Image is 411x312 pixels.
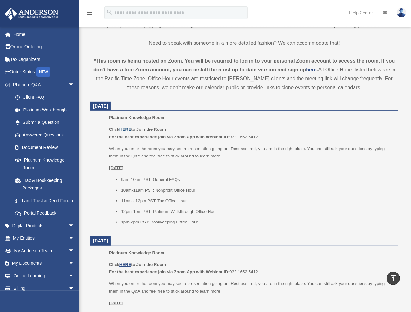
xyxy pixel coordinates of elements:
[90,56,398,92] div: All Office Hours listed below are in the Pacific Time Zone. Office Hour events are restricted to ...
[68,269,81,282] span: arrow_drop_down
[9,103,84,116] a: Platinum Walkthrough
[68,232,81,245] span: arrow_drop_down
[4,66,84,79] a: Order StatusNEW
[9,116,84,129] a: Submit a Question
[86,11,93,17] a: menu
[36,67,50,77] div: NEW
[9,129,84,141] a: Answered Questions
[109,261,394,276] p: 932 1652 5412
[389,274,397,282] i: vertical_align_top
[68,78,81,91] span: arrow_drop_down
[119,127,131,132] a: HERE
[387,272,400,285] a: vertical_align_top
[121,208,394,216] li: 12pm-1pm PST: Platinum Walkthrough Office Hour
[106,9,113,16] i: search
[4,257,84,270] a: My Documentsarrow_drop_down
[109,269,229,274] b: For the best experience join via Zoom App with Webinar ID:
[86,9,93,17] i: menu
[93,58,395,72] strong: *This room is being hosted on Zoom. You will be required to log in to your personal Zoom account ...
[93,103,108,109] span: [DATE]
[109,135,229,139] b: For the best experience join via Zoom App with Webinar ID:
[397,8,406,17] img: User Pic
[121,187,394,194] li: 10am-11am PST: Nonprofit Office Hour
[68,244,81,257] span: arrow_drop_down
[109,165,123,170] u: [DATE]
[9,207,84,220] a: Portal Feedback
[4,269,84,282] a: Online Learningarrow_drop_down
[109,145,394,160] p: When you enter the room you may see a presentation going on. Rest assured, you are in the right p...
[3,8,60,20] img: Anderson Advisors Platinum Portal
[121,197,394,205] li: 11am - 12pm PST: Tax Office Hour
[68,282,81,295] span: arrow_drop_down
[9,194,84,207] a: Land Trust & Deed Forum
[109,250,164,255] span: Platinum Knowledge Room
[109,127,166,132] b: Click to Join the Room
[306,67,317,72] a: here
[4,28,84,41] a: Home
[109,280,394,295] p: When you enter the room you may see a presentation going on. Rest assured, you are in the right p...
[4,53,84,66] a: Tax Organizers
[9,141,84,154] a: Document Review
[119,262,131,267] a: HERE
[68,257,81,270] span: arrow_drop_down
[90,39,398,48] p: Need to speak with someone in a more detailed fashion? We can accommodate that!
[109,301,123,305] u: [DATE]
[109,115,164,120] span: Platinum Knowledge Room
[68,219,81,232] span: arrow_drop_down
[93,238,108,243] span: [DATE]
[4,219,84,232] a: Digital Productsarrow_drop_down
[121,176,394,183] li: 9am-10am PST: General FAQs
[121,218,394,226] li: 1pm-2pm PST: Bookkeeping Office Hour
[4,232,84,245] a: My Entitiesarrow_drop_down
[4,78,84,91] a: Platinum Q&Aarrow_drop_down
[4,282,84,295] a: Billingarrow_drop_down
[9,174,84,194] a: Tax & Bookkeeping Packages
[9,91,84,104] a: Client FAQ
[4,244,84,257] a: My Anderson Teamarrow_drop_down
[4,41,84,53] a: Online Ordering
[109,126,394,141] p: 932 1652 5412
[9,154,81,174] a: Platinum Knowledge Room
[317,67,318,72] strong: .
[109,262,166,267] b: Click to Join the Room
